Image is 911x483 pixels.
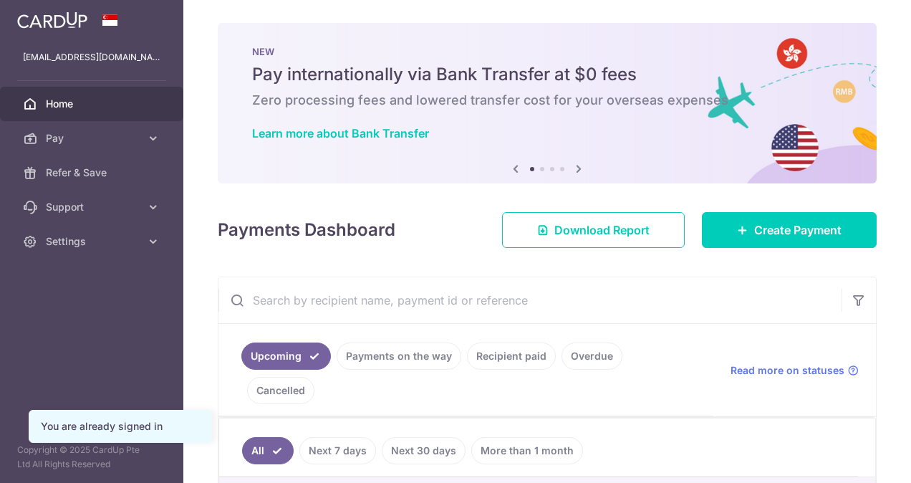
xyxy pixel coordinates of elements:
div: You are already signed in [41,419,200,434]
p: NEW [252,46,842,57]
a: Read more on statuses [731,363,859,378]
iframe: Opens a widget where you can find more information [819,440,897,476]
a: Next 7 days [299,437,376,464]
a: Create Payment [702,212,877,248]
img: Bank transfer banner [218,23,877,183]
a: Learn more about Bank Transfer [252,126,429,140]
a: Recipient paid [467,343,556,370]
span: Settings [46,234,140,249]
a: All [242,437,294,464]
p: [EMAIL_ADDRESS][DOMAIN_NAME] [23,50,160,64]
a: Upcoming [241,343,331,370]
span: Download Report [554,221,650,239]
input: Search by recipient name, payment id or reference [218,277,842,323]
h6: Zero processing fees and lowered transfer cost for your overseas expenses [252,92,842,109]
a: Next 30 days [382,437,466,464]
img: CardUp [17,11,87,29]
a: More than 1 month [471,437,583,464]
a: Overdue [561,343,622,370]
h4: Payments Dashboard [218,217,395,243]
span: Refer & Save [46,166,140,180]
a: Download Report [502,212,685,248]
h5: Pay internationally via Bank Transfer at $0 fees [252,63,842,86]
span: Create Payment [754,221,842,239]
a: Cancelled [247,377,314,404]
span: Pay [46,131,140,145]
span: Read more on statuses [731,363,844,378]
a: Payments on the way [337,343,461,370]
span: Support [46,200,140,214]
span: Home [46,97,140,111]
